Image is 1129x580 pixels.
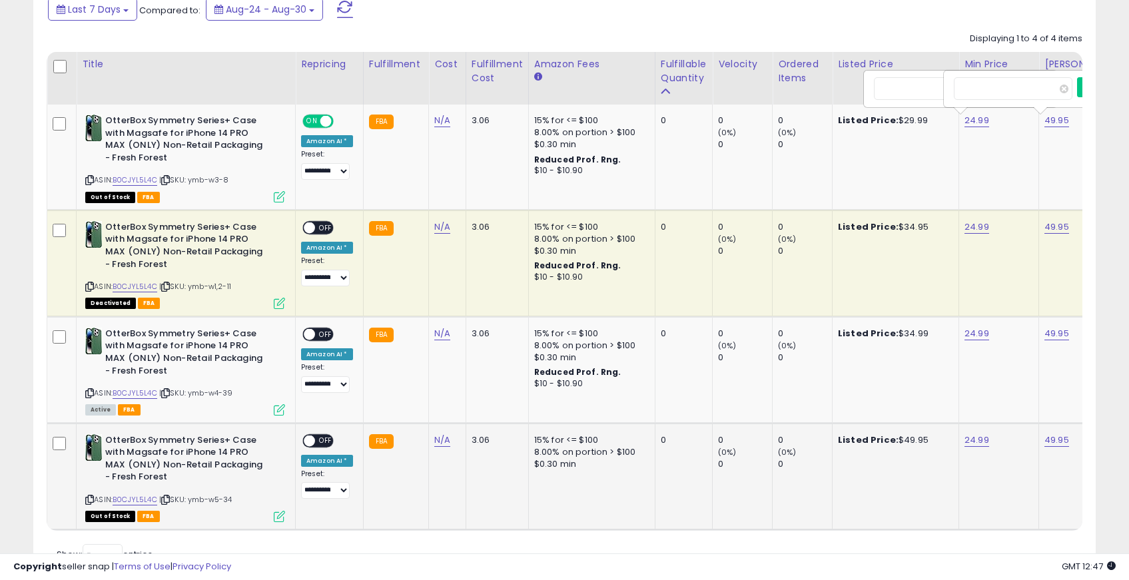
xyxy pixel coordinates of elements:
[718,458,772,470] div: 0
[970,33,1082,45] div: Displaying 1 to 4 of 4 items
[85,511,135,522] span: All listings that are currently out of stock and unavailable for purchase on Amazon
[838,434,948,446] div: $49.95
[472,57,523,85] div: Fulfillment Cost
[534,221,645,233] div: 15% for <= $100
[315,435,336,446] span: OFF
[964,220,989,234] a: 24.99
[85,192,135,203] span: All listings that are currently out of stock and unavailable for purchase on Amazon
[964,57,1033,71] div: Min Price
[226,3,306,16] span: Aug-24 - Aug-30
[778,434,832,446] div: 0
[472,328,518,340] div: 3.06
[718,447,737,457] small: (0%)
[304,116,320,127] span: ON
[85,434,285,521] div: ASIN:
[778,328,832,340] div: 0
[85,298,136,309] span: All listings that are unavailable for purchase on Amazon for any reason other than out-of-stock
[82,57,290,71] div: Title
[964,434,989,447] a: 24.99
[1062,560,1116,573] span: 2025-09-7 12:47 GMT
[534,165,645,176] div: $10 - $10.90
[13,560,62,573] strong: Copyright
[718,245,772,257] div: 0
[778,127,797,138] small: (0%)
[85,328,285,414] div: ASIN:
[68,3,121,16] span: Last 7 Days
[534,154,621,165] b: Reduced Prof. Rng.
[534,245,645,257] div: $0.30 min
[369,57,423,71] div: Fulfillment
[778,115,832,127] div: 0
[534,57,649,71] div: Amazon Fees
[85,115,285,201] div: ASIN:
[1044,220,1069,234] a: 49.95
[114,560,171,573] a: Terms of Use
[534,378,645,390] div: $10 - $10.90
[105,221,267,274] b: OtterBox Symmetry Series+ Case with Magsafe for iPhone 14 PRO MAX (ONLY) Non-Retail Packaging - F...
[57,548,153,561] span: Show: entries
[534,434,645,446] div: 15% for <= $100
[85,328,102,354] img: 31HwRAvigQL._SL40_.jpg
[113,494,157,505] a: B0CJYL5L4C
[105,328,267,380] b: OtterBox Symmetry Series+ Case with Magsafe for iPhone 14 PRO MAX (ONLY) Non-Retail Packaging - F...
[838,114,899,127] b: Listed Price:
[159,281,231,292] span: | SKU: ymb-w1,2-11
[838,328,948,340] div: $34.99
[173,560,231,573] a: Privacy Policy
[778,245,832,257] div: 0
[661,434,702,446] div: 0
[159,494,232,505] span: | SKU: ymb-w5-34
[159,388,233,398] span: | SKU: ymb-w4-39
[113,174,157,186] a: B0CJYL5L4C
[472,434,518,446] div: 3.06
[718,139,772,150] div: 0
[369,115,394,129] small: FBA
[778,221,832,233] div: 0
[661,57,707,85] div: Fulfillable Quantity
[434,327,450,340] a: N/A
[113,388,157,399] a: B0CJYL5L4C
[534,328,645,340] div: 15% for <= $100
[778,340,797,351] small: (0%)
[718,234,737,244] small: (0%)
[534,127,645,139] div: 8.00% on portion > $100
[838,57,953,71] div: Listed Price
[139,4,200,17] span: Compared to:
[301,150,353,180] div: Preset:
[85,221,285,308] div: ASIN:
[534,233,645,245] div: 8.00% on portion > $100
[838,115,948,127] div: $29.99
[1044,434,1069,447] a: 49.95
[301,469,353,499] div: Preset:
[718,221,772,233] div: 0
[472,221,518,233] div: 3.06
[778,139,832,150] div: 0
[137,511,160,522] span: FBA
[301,242,353,254] div: Amazon AI *
[718,57,767,71] div: Velocity
[718,115,772,127] div: 0
[315,222,336,233] span: OFF
[718,328,772,340] div: 0
[301,135,353,147] div: Amazon AI *
[85,221,102,248] img: 31HwRAvigQL._SL40_.jpg
[964,327,989,340] a: 24.99
[534,139,645,150] div: $0.30 min
[718,127,737,138] small: (0%)
[301,57,358,71] div: Repricing
[718,434,772,446] div: 0
[301,455,353,467] div: Amazon AI *
[778,458,832,470] div: 0
[778,447,797,457] small: (0%)
[369,221,394,236] small: FBA
[534,446,645,458] div: 8.00% on portion > $100
[534,260,621,271] b: Reduced Prof. Rng.
[105,434,267,487] b: OtterBox Symmetry Series+ Case with Magsafe for iPhone 14 PRO MAX (ONLY) Non-Retail Packaging - F...
[332,116,353,127] span: OFF
[369,328,394,342] small: FBA
[534,366,621,378] b: Reduced Prof. Rng.
[434,220,450,234] a: N/A
[118,404,141,416] span: FBA
[434,57,460,71] div: Cost
[301,363,353,393] div: Preset:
